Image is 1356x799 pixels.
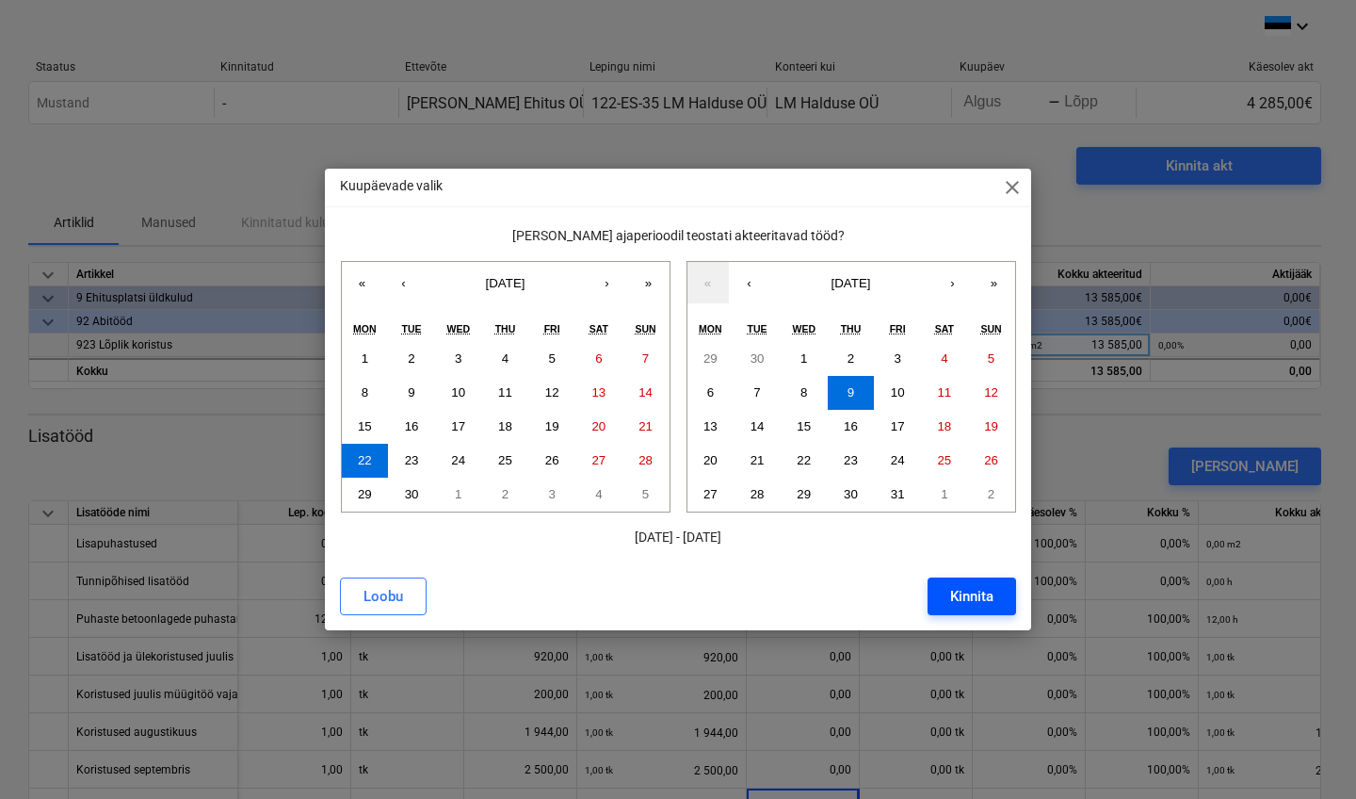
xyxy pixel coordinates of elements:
[455,351,461,366] abbr: 3 September 2025
[589,323,608,334] abbr: Saturday
[800,351,807,366] abbr: 1 October 2025
[797,419,811,433] abbr: 15 October 2025
[734,410,781,444] button: 14 October 2025
[363,584,403,609] div: Loobu
[358,453,372,467] abbr: 22 September 2025
[753,385,760,399] abbr: 7 October 2025
[941,487,947,501] abbr: 1 November 2025
[622,478,670,512] button: 5 October 2025
[545,385,559,399] abbr: 12 September 2025
[425,262,587,303] button: [DATE]
[921,478,968,512] button: 1 November 2025
[451,419,465,433] abbr: 17 September 2025
[968,376,1015,410] button: 12 October 2025
[687,376,734,410] button: 6 October 2025
[988,487,994,501] abbr: 2 November 2025
[353,323,377,334] abbr: Monday
[751,419,765,433] abbr: 14 October 2025
[687,444,734,478] button: 20 October 2025
[1001,176,1024,199] span: close
[928,578,1016,615] button: Kinnita
[703,351,718,366] abbr: 29 September 2025
[921,410,968,444] button: 18 October 2025
[342,342,389,376] button: 1 September 2025
[828,478,875,512] button: 30 October 2025
[451,385,465,399] abbr: 10 September 2025
[548,351,555,366] abbr: 5 September 2025
[388,444,435,478] button: 23 September 2025
[498,385,512,399] abbr: 11 September 2025
[937,385,951,399] abbr: 11 October 2025
[734,376,781,410] button: 7 October 2025
[402,323,422,334] abbr: Tuesday
[502,487,508,501] abbr: 2 October 2025
[751,453,765,467] abbr: 21 October 2025
[921,376,968,410] button: 11 October 2025
[362,351,368,366] abbr: 1 September 2025
[828,342,875,376] button: 2 October 2025
[831,276,871,290] span: [DATE]
[847,351,854,366] abbr: 2 October 2025
[729,262,770,303] button: ‹
[874,410,921,444] button: 17 October 2025
[622,376,670,410] button: 14 September 2025
[950,584,993,609] div: Kinnita
[342,376,389,410] button: 8 September 2025
[575,376,622,410] button: 13 September 2025
[383,262,425,303] button: ‹
[482,444,529,478] button: 25 September 2025
[502,351,508,366] abbr: 4 September 2025
[687,478,734,512] button: 27 October 2025
[770,262,932,303] button: [DATE]
[362,385,368,399] abbr: 8 September 2025
[984,419,998,433] abbr: 19 October 2025
[844,419,858,433] abbr: 16 October 2025
[528,444,575,478] button: 26 September 2025
[591,419,605,433] abbr: 20 September 2025
[575,410,622,444] button: 20 September 2025
[797,487,811,501] abbr: 29 October 2025
[687,410,734,444] button: 13 October 2025
[358,487,372,501] abbr: 29 September 2025
[968,342,1015,376] button: 5 October 2025
[622,342,670,376] button: 7 September 2025
[968,444,1015,478] button: 26 October 2025
[340,578,427,615] button: Loobu
[388,478,435,512] button: 30 September 2025
[988,351,994,366] abbr: 5 October 2025
[642,487,649,501] abbr: 5 October 2025
[968,478,1015,512] button: 2 November 2025
[388,410,435,444] button: 16 September 2025
[642,351,649,366] abbr: 7 September 2025
[703,487,718,501] abbr: 27 October 2025
[828,410,875,444] button: 16 October 2025
[482,410,529,444] button: 18 September 2025
[498,453,512,467] abbr: 25 September 2025
[781,444,828,478] button: 22 October 2025
[482,478,529,512] button: 2 October 2025
[984,453,998,467] abbr: 26 October 2025
[528,410,575,444] button: 19 September 2025
[968,410,1015,444] button: 19 October 2025
[408,351,414,366] abbr: 2 September 2025
[545,419,559,433] abbr: 19 September 2025
[751,351,765,366] abbr: 30 September 2025
[937,453,951,467] abbr: 25 October 2025
[935,323,954,334] abbr: Saturday
[575,478,622,512] button: 4 October 2025
[703,453,718,467] abbr: 20 October 2025
[495,323,516,334] abbr: Thursday
[847,385,854,399] abbr: 9 October 2025
[482,376,529,410] button: 11 September 2025
[342,262,383,303] button: «
[340,226,1016,246] p: [PERSON_NAME] ajaperioodil teostati akteeritavad tööd?
[844,487,858,501] abbr: 30 October 2025
[528,376,575,410] button: 12 September 2025
[342,410,389,444] button: 15 September 2025
[974,262,1015,303] button: »
[841,323,862,334] abbr: Thursday
[388,376,435,410] button: 9 September 2025
[748,323,767,334] abbr: Tuesday
[781,342,828,376] button: 1 October 2025
[587,262,628,303] button: ›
